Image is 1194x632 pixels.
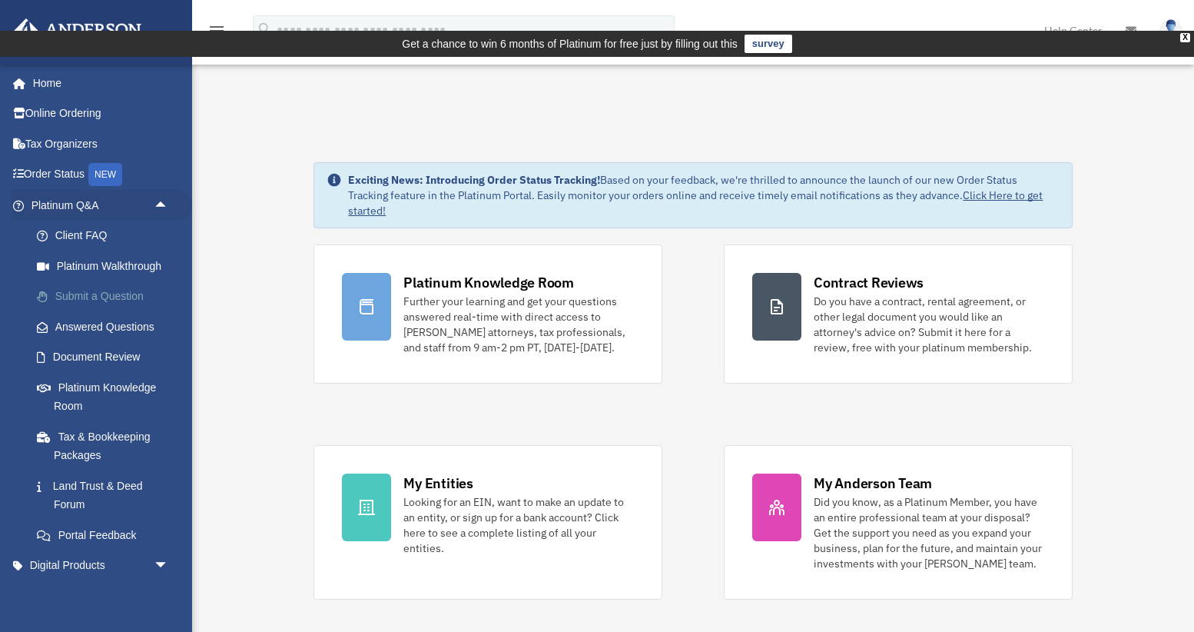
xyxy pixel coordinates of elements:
span: arrow_drop_up [154,190,184,221]
div: Further your learning and get your questions answered real-time with direct access to [PERSON_NAM... [403,294,634,355]
i: menu [207,22,226,40]
a: Home [11,68,184,98]
a: My Entities Looking for an EIN, want to make an update to an entity, or sign up for a bank accoun... [313,445,662,600]
a: survey [745,35,792,53]
i: search [257,21,274,38]
div: Get a chance to win 6 months of Platinum for free just by filling out this [402,35,738,53]
div: Looking for an EIN, want to make an update to an entity, or sign up for a bank account? Click her... [403,494,634,556]
a: Land Trust & Deed Forum [22,471,192,520]
strong: Exciting News: Introducing Order Status Tracking! [348,173,600,187]
a: Answered Questions [22,311,192,342]
div: close [1180,33,1190,42]
div: My Anderson Team [814,474,932,493]
a: Order StatusNEW [11,159,192,191]
div: My Entities [403,474,473,493]
div: Contract Reviews [814,273,924,292]
a: Document Review [22,342,192,373]
div: Did you know, as a Platinum Member, you have an entire professional team at your disposal? Get th... [814,494,1044,571]
a: Platinum Walkthrough [22,251,192,281]
span: arrow_drop_down [154,551,184,582]
a: Contract Reviews Do you have a contract, rental agreement, or other legal document you would like... [724,244,1073,384]
a: menu [207,27,226,40]
div: Platinum Knowledge Room [403,273,574,292]
a: Portal Feedback [22,520,192,551]
a: Platinum Q&Aarrow_drop_up [11,190,192,221]
img: Anderson Advisors Platinum Portal [7,18,146,48]
a: Digital Productsarrow_drop_down [11,551,192,581]
a: Tax Organizers [11,128,192,159]
div: NEW [88,163,122,186]
img: User Pic [1159,19,1182,42]
div: Based on your feedback, we're thrilled to announce the launch of our new Order Status Tracking fe... [348,172,1059,218]
a: Online Ordering [11,98,192,129]
a: Tax & Bookkeeping Packages [22,421,192,471]
a: Platinum Knowledge Room [22,372,192,421]
a: My Anderson Team Did you know, as a Platinum Member, you have an entire professional team at your... [724,445,1073,600]
a: Platinum Knowledge Room Further your learning and get your questions answered real-time with dire... [313,244,662,384]
div: Do you have a contract, rental agreement, or other legal document you would like an attorney's ad... [814,294,1044,355]
a: Submit a Question [22,281,192,312]
a: Click Here to get started! [348,188,1043,218]
a: Client FAQ [22,221,192,251]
